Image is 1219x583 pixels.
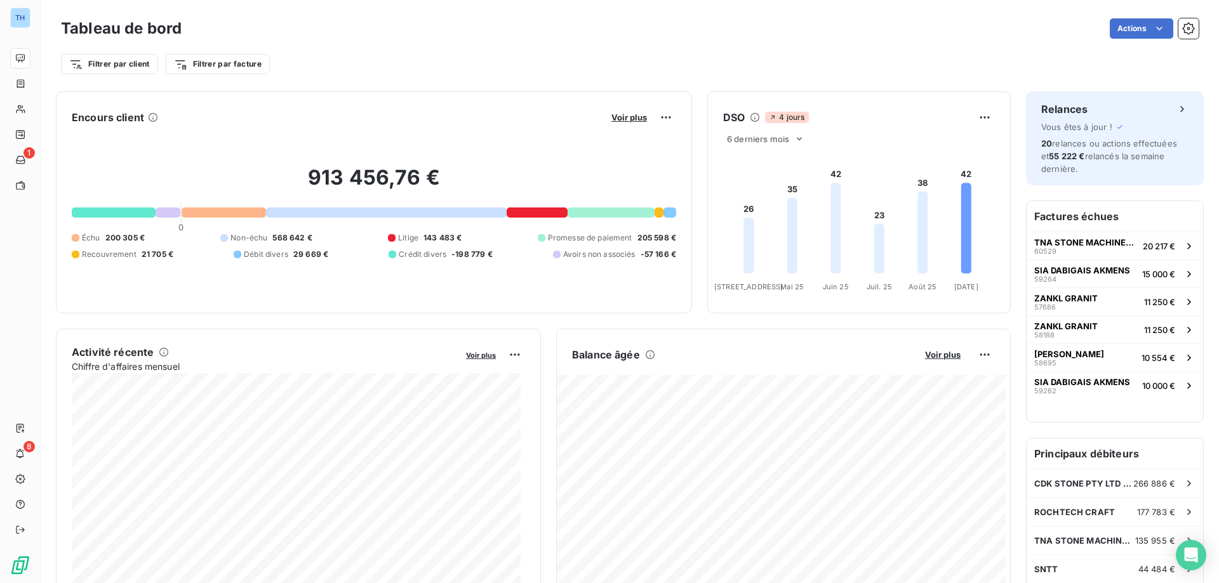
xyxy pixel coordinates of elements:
button: SIA DABIGAIS AKMENS5926415 000 € [1027,259,1203,287]
span: 59262 [1034,387,1056,395]
h3: Tableau de bord [61,17,182,40]
tspan: [STREET_ADDRESS] [714,282,783,291]
h6: Encours client [72,110,144,125]
span: 10 000 € [1142,381,1175,391]
span: 6 derniers mois [727,134,789,144]
span: -198 779 € [451,249,493,260]
span: TNA STONE MACHINERY INC. [1034,237,1138,247]
button: [PERSON_NAME]5869510 554 € [1027,343,1203,371]
span: 58695 [1034,359,1056,367]
span: relances ou actions effectuées et relancés la semaine dernière. [1041,138,1177,174]
span: ZANKL GRANIT [1034,293,1098,303]
button: TNA STONE MACHINERY INC.6052920 217 € [1027,232,1203,259]
span: 21 705 € [142,249,173,260]
span: [PERSON_NAME] [1034,349,1104,359]
span: Avoirs non associés [563,249,636,260]
h6: DSO [723,110,745,125]
button: ZANKL GRANIT5768611 250 € [1027,287,1203,315]
span: Crédit divers [399,249,446,260]
span: 57686 [1034,303,1056,311]
h6: Relances [1041,102,1088,117]
span: CDK STONE PTY LTD ([GEOGRAPHIC_DATA]) [1034,478,1133,488]
button: Filtrer par client [61,54,158,74]
span: SIA DABIGAIS AKMENS [1034,265,1130,275]
span: 8 [23,441,35,452]
span: 0 [178,222,183,232]
span: -57 166 € [641,249,676,260]
span: 15 000 € [1142,269,1175,279]
span: 200 305 € [105,232,145,244]
span: 205 598 € [637,232,676,244]
span: 10 554 € [1142,353,1175,363]
span: 59264 [1034,275,1056,283]
h6: Activité récente [72,344,154,360]
span: 11 250 € [1144,297,1175,307]
h6: Factures échues [1027,201,1203,232]
span: 568 642 € [272,232,312,244]
span: Recouvrement [82,249,137,260]
h2: 913 456,76 € [72,165,676,203]
span: 20 [1041,138,1052,148]
span: Chiffre d'affaires mensuel [72,360,457,373]
span: 58188 [1034,331,1055,339]
span: Non-échu [230,232,267,244]
span: 44 484 € [1138,564,1175,574]
span: TNA STONE MACHINERY INC. [1034,535,1135,546]
span: 177 783 € [1137,507,1175,517]
tspan: Juil. 25 [867,282,892,291]
span: ZANKL GRANIT [1034,321,1098,331]
tspan: Mai 25 [780,282,804,291]
h6: Principaux débiteurs [1027,438,1203,469]
span: SIA DABIGAIS AKMENS [1034,377,1130,387]
button: Filtrer par facture [166,54,270,74]
span: Voir plus [611,112,647,122]
span: 143 483 € [423,232,462,244]
span: 135 955 € [1135,535,1175,546]
span: 4 jours [765,112,808,123]
button: Actions [1110,18,1173,39]
span: Promesse de paiement [548,232,632,244]
span: 20 217 € [1143,241,1175,251]
span: 55 222 € [1049,151,1084,161]
span: ROCHTECH CRAFT [1034,507,1115,517]
button: ZANKL GRANIT5818811 250 € [1027,315,1203,343]
img: Logo LeanPay [10,555,30,575]
span: 11 250 € [1144,325,1175,335]
span: 60529 [1034,247,1056,255]
button: Voir plus [462,349,500,360]
div: TH [10,8,30,28]
span: 1 [23,147,35,159]
tspan: Juin 25 [823,282,849,291]
tspan: [DATE] [954,282,978,291]
button: Voir plus [608,112,651,123]
span: Voir plus [466,351,496,360]
span: SNTT [1034,564,1058,574]
h6: Balance âgée [572,347,640,362]
div: Open Intercom Messenger [1176,540,1206,570]
span: Débit divers [244,249,288,260]
span: Vous êtes à jour ! [1041,122,1112,132]
span: 29 669 € [293,249,328,260]
button: Voir plus [921,349,964,360]
span: Litige [398,232,418,244]
span: Échu [82,232,100,244]
button: SIA DABIGAIS AKMENS5926210 000 € [1027,371,1203,399]
span: Voir plus [925,350,961,360]
tspan: Août 25 [909,282,936,291]
span: 266 886 € [1133,478,1175,488]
